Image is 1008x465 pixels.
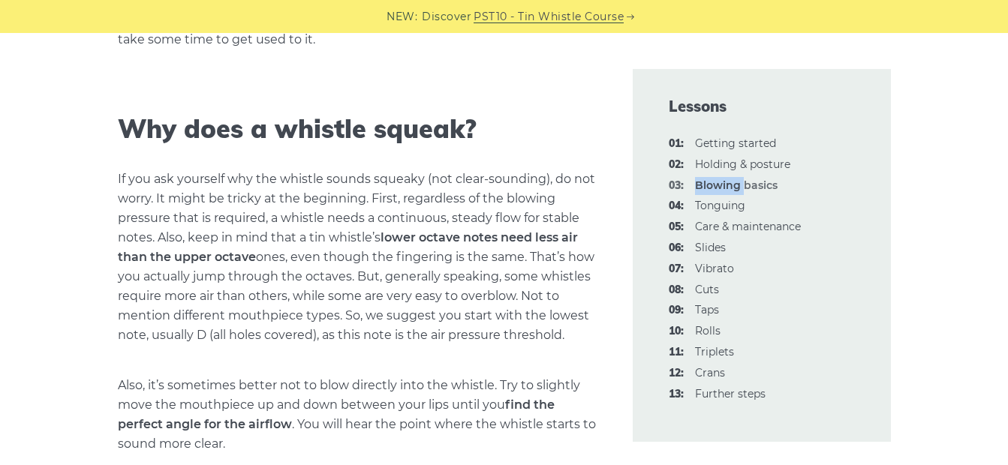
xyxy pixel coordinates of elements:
h2: Why does a whistle squeak? [118,114,597,145]
span: 05: [669,218,684,236]
a: 06:Slides [695,241,726,254]
span: 03: [669,177,684,195]
a: 07:Vibrato [695,262,734,275]
a: 11:Triplets [695,345,734,358]
a: 10:Rolls [695,324,721,337]
span: Lessons [669,96,855,117]
span: 04: [669,197,684,215]
span: NEW: [387,8,417,25]
a: 09:Taps [695,303,719,316]
span: 01: [669,135,684,153]
span: 08: [669,281,684,299]
span: 12: [669,364,684,382]
span: 09: [669,301,684,319]
p: If you ask yourself why the whistle sounds squeaky (not clear-sounding), do not worry. It might b... [118,169,597,345]
span: 06: [669,239,684,257]
a: 04:Tonguing [695,199,745,212]
a: 05:Care & maintenance [695,220,801,233]
a: 08:Cuts [695,283,719,296]
a: PST10 - Tin Whistle Course [474,8,624,25]
span: 10: [669,322,684,340]
a: 13:Further steps [695,387,766,400]
a: 01:Getting started [695,136,776,150]
span: 13: [669,385,684,403]
span: Discover [422,8,471,25]
span: 11: [669,343,684,361]
a: 12:Crans [695,366,725,379]
strong: Blowing basics [695,178,778,192]
a: 02:Holding & posture [695,157,790,171]
span: 02: [669,156,684,174]
span: 07: [669,260,684,278]
p: Also, it’s sometimes better not to blow directly into the whistle. Try to slightly move the mouth... [118,376,597,454]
